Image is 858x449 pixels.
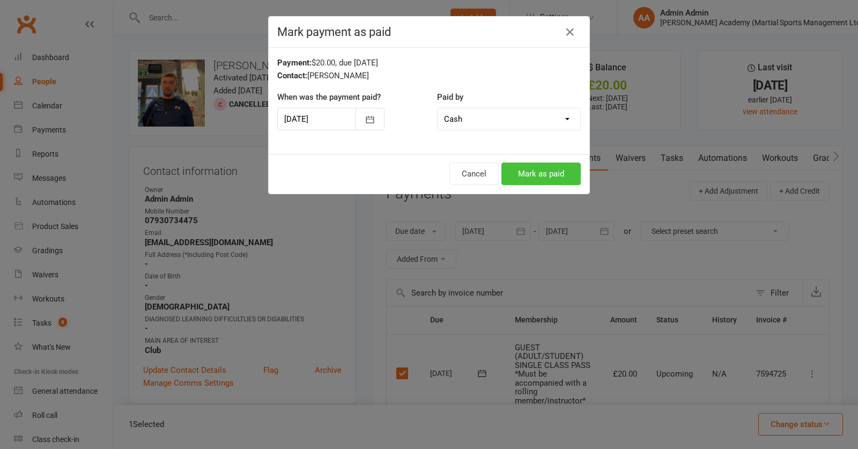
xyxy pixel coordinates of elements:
label: When was the payment paid? [277,91,381,104]
div: $20.00, due [DATE] [277,56,581,69]
div: [PERSON_NAME] [277,69,581,82]
strong: Payment: [277,58,312,68]
label: Paid by [437,91,463,104]
button: Close [561,24,579,41]
button: Mark as paid [501,163,581,185]
button: Cancel [449,163,499,185]
h4: Mark payment as paid [277,25,581,39]
strong: Contact: [277,71,307,80]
